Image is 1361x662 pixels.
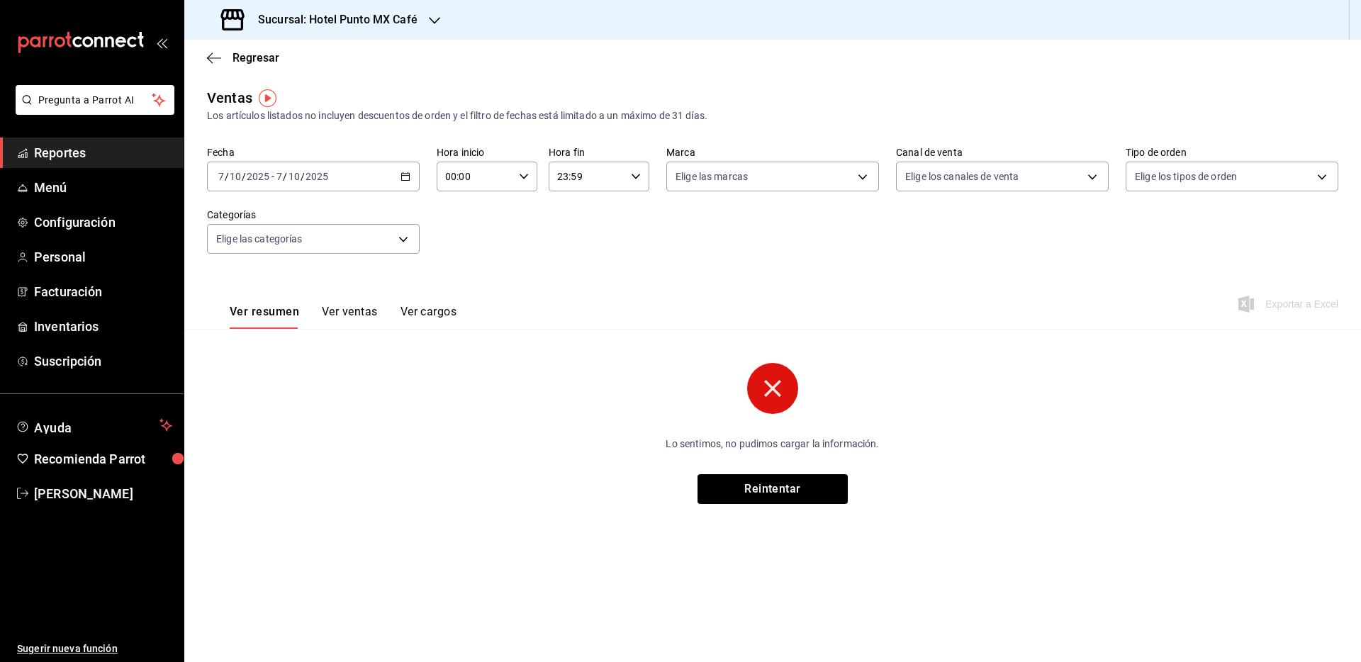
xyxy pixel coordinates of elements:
[233,51,279,64] span: Regresar
[676,169,748,184] span: Elige las marcas
[38,93,152,108] span: Pregunta a Parrot AI
[259,89,276,107] img: Tooltip marker
[896,147,1109,157] label: Canal de venta
[322,305,378,329] button: Ver ventas
[34,352,172,371] span: Suscripción
[666,147,879,157] label: Marca
[156,37,167,48] button: open_drawer_menu
[207,210,420,220] label: Categorías
[207,108,1338,123] div: Los artículos listados no incluyen descuentos de orden y el filtro de fechas está limitado a un m...
[905,169,1019,184] span: Elige los canales de venta
[437,147,537,157] label: Hora inicio
[218,171,225,182] input: --
[16,85,174,115] button: Pregunta a Parrot AI
[34,282,172,301] span: Facturación
[225,171,229,182] span: /
[34,143,172,162] span: Reportes
[34,417,154,434] span: Ayuda
[271,171,274,182] span: -
[34,449,172,469] span: Recomienda Parrot
[247,11,418,28] h3: Sucursal: Hotel Punto MX Café
[216,232,303,246] span: Elige las categorías
[276,171,283,182] input: --
[1126,147,1338,157] label: Tipo de orden
[577,437,968,451] p: Lo sentimos, no pudimos cargar la información.
[34,317,172,336] span: Inventarios
[698,474,848,504] button: Reintentar
[207,87,252,108] div: Ventas
[10,103,174,118] a: Pregunta a Parrot AI
[34,178,172,197] span: Menú
[305,171,329,182] input: ----
[230,305,457,329] div: navigation tabs
[1135,169,1237,184] span: Elige los tipos de orden
[17,641,172,656] span: Sugerir nueva función
[207,147,420,157] label: Fecha
[229,171,242,182] input: --
[34,247,172,267] span: Personal
[549,147,649,157] label: Hora fin
[230,305,299,329] button: Ver resumen
[246,171,270,182] input: ----
[301,171,305,182] span: /
[283,171,287,182] span: /
[34,484,172,503] span: [PERSON_NAME]
[401,305,457,329] button: Ver cargos
[242,171,246,182] span: /
[34,213,172,232] span: Configuración
[207,51,279,64] button: Regresar
[288,171,301,182] input: --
